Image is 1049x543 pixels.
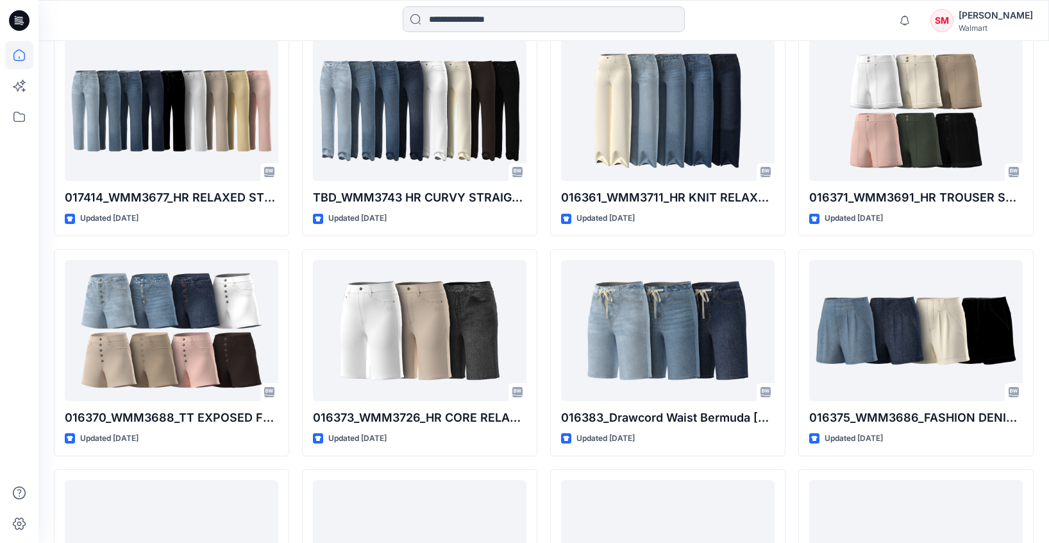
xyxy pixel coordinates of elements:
p: 016373_WMM3726_HR CORE RELAXED [GEOGRAPHIC_DATA] [DATE] [313,409,526,427]
p: TBD_WMM3743 HR CURVY STRAIGHT [DATE] [313,189,526,207]
div: SM [930,9,953,32]
a: 016375_WMM3686_FASHION DENIM SHORT-OPT1 4.28.25 [809,260,1023,401]
p: Updated [DATE] [80,432,138,445]
p: 016370_WMM3688_TT EXPOSED FLY SHORT [DATE] [65,409,278,427]
a: TBD_WMM3743 HR CURVY STRAIGHT 4.21.2025 [313,40,526,181]
p: Updated [DATE] [80,212,138,225]
a: 017414_WMM3677_HR RELAXED STRAIGHT CROP_4.15.2025 [65,40,278,181]
p: 017414_WMM3677_HR RELAXED STRAIGHT CROP_[DATE] [65,189,278,207]
p: Updated [DATE] [825,432,883,445]
div: [PERSON_NAME] [959,8,1033,23]
p: Updated [DATE] [576,432,635,445]
p: Updated [DATE] [825,212,883,225]
a: 016361_WMM3711_HR KNIT RELAXED WIDE LEG DENIM_4.16.2025 [561,40,775,181]
p: 016371_WMM3691_HR TROUSER SHORT [DATE] [809,189,1023,207]
a: 016373_WMM3726_HR CORE RELAXED BERMUDA 4.15.2025 [313,260,526,401]
a: 016383_Drawcord Waist Bermuda 5.22.2025 [561,260,775,401]
div: Walmart [959,23,1033,33]
p: Updated [DATE] [328,212,387,225]
p: Updated [DATE] [328,432,387,445]
p: Updated [DATE] [576,212,635,225]
p: 016361_WMM3711_HR KNIT RELAXED WIDE LEG DENIM_[DATE] [561,189,775,207]
p: 016375_WMM3686_FASHION DENIM SHORT-OPT1 [DATE] [809,409,1023,427]
a: 016371_WMM3691_HR TROUSER SHORT 4.14.25 [809,40,1023,181]
p: 016383_Drawcord Waist Bermuda [DATE] [561,409,775,427]
a: 016370_WMM3688_TT EXPOSED FLY SHORT 4.10.25 [65,260,278,401]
